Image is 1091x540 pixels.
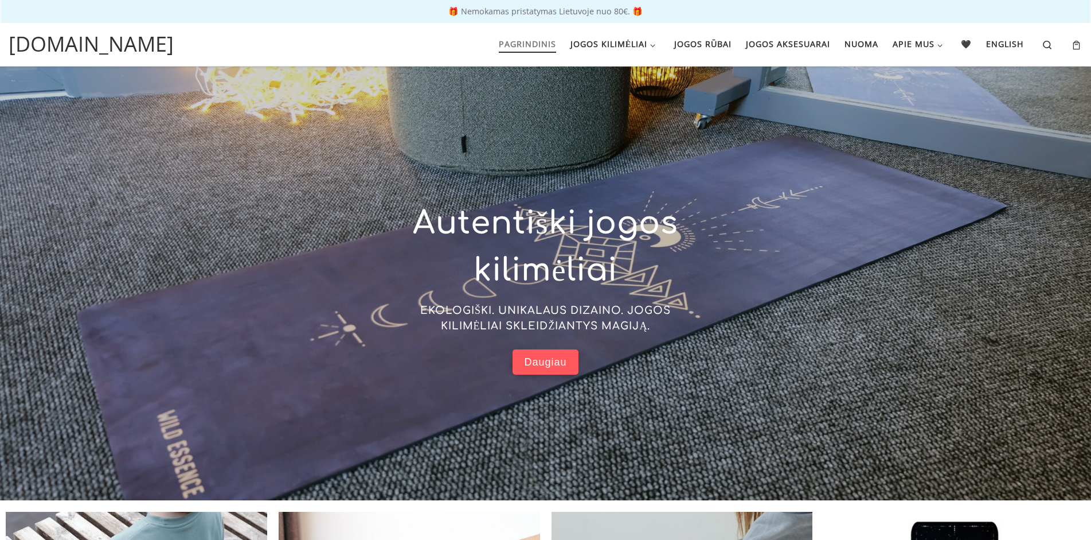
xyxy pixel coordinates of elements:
a: Nuoma [840,32,882,56]
p: 🎁 Nemokamas pristatymas Lietuvoje nuo 80€. 🎁 [11,7,1080,15]
a: Jogos rūbai [670,32,735,56]
a: Jogos kilimėliai [566,32,663,56]
a: Pagrindinis [495,32,560,56]
span: Jogos aksesuarai [746,32,830,53]
span: EKOLOGIŠKI. UNIKALAUS DIZAINO. JOGOS KILIMĖLIAI SKLEIDŽIANTYS MAGIJĄ. [420,305,671,332]
a: Daugiau [513,349,578,375]
a: Jogos aksesuarai [742,32,834,56]
a: [DOMAIN_NAME] [9,29,174,60]
span: Daugiau [524,356,566,369]
span: Jogos kilimėliai [570,32,648,53]
span: Jogos rūbai [674,32,732,53]
a: 🖤 [957,32,976,56]
span: Autentiški jogos kilimėliai [413,206,678,289]
span: Nuoma [844,32,878,53]
span: Apie mus [893,32,934,53]
span: English [986,32,1024,53]
span: Pagrindinis [499,32,556,53]
a: English [983,32,1028,56]
span: 🖤 [961,32,972,53]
